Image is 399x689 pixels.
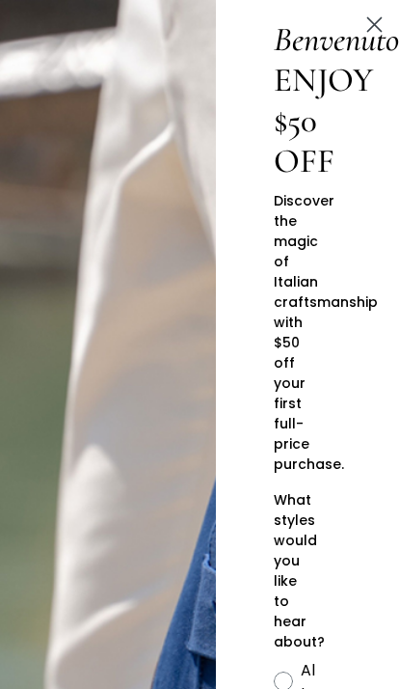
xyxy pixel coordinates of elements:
[274,191,378,474] span: Discover the magic of Italian craftsmanship with $50 off your first full-price purchase.
[358,8,391,41] button: Close dialog
[274,60,373,181] span: ENJOY $50 OFF
[274,490,325,651] span: What styles would you like to hear about?
[274,19,399,60] span: Benvenuto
